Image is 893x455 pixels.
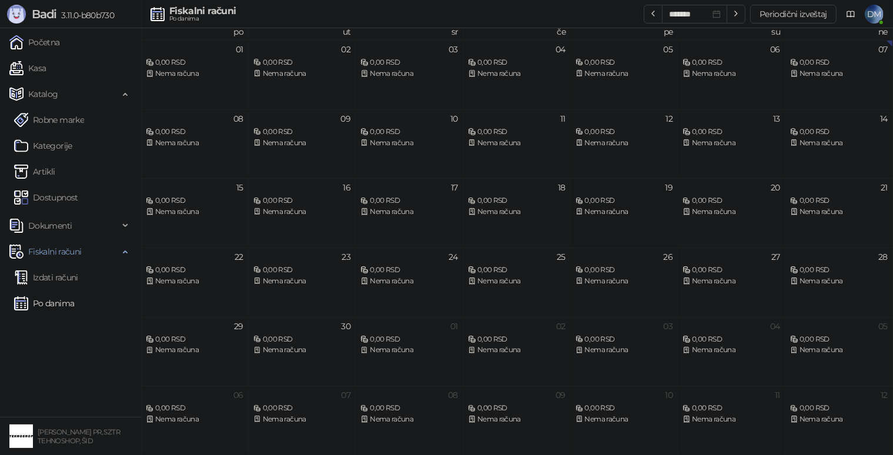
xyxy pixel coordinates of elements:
div: 0,00 RSD [576,265,673,276]
img: Logo [7,5,26,24]
div: 0,00 RSD [360,195,458,206]
div: Nema računa [360,276,458,287]
div: 03 [449,45,458,53]
div: 0,00 RSD [790,265,888,276]
th: ne [785,22,893,40]
div: 0,00 RSD [683,334,780,345]
div: 15 [236,183,243,192]
div: 14 [880,115,888,123]
div: 0,00 RSD [790,195,888,206]
th: pe [571,22,678,40]
div: 0,00 RSD [790,403,888,414]
div: 0,00 RSD [576,126,673,138]
div: 0,00 RSD [468,195,566,206]
div: 01 [236,45,243,53]
div: 06 [233,391,243,399]
div: Nema računa [790,344,888,356]
a: Dostupnost [14,186,78,209]
div: 12 [665,115,673,123]
div: Nema računa [790,206,888,218]
div: 0,00 RSD [468,265,566,276]
div: 0,00 RSD [576,403,673,414]
div: Nema računa [253,138,351,149]
td: 2025-09-09 [249,109,356,179]
div: 0,00 RSD [790,334,888,345]
div: Nema računa [683,344,780,356]
div: Nema računa [146,206,243,218]
td: 2025-09-04 [463,40,571,109]
div: 0,00 RSD [360,126,458,138]
div: 0,00 RSD [146,195,243,206]
div: 05 [663,45,673,53]
a: ArtikliArtikli [14,160,55,183]
th: po [141,22,249,40]
div: 05 [878,322,888,330]
span: Badi [32,7,56,21]
div: Fiskalni računi [169,6,236,16]
td: 2025-09-16 [249,178,356,247]
td: 2025-09-12 [571,109,678,179]
span: Fiskalni računi [28,240,81,263]
div: Nema računa [683,138,780,149]
div: 0,00 RSD [146,265,243,276]
div: 0,00 RSD [576,334,673,345]
div: 0,00 RSD [683,403,780,414]
div: Nema računa [360,68,458,79]
div: 08 [233,115,243,123]
div: Nema računa [468,206,566,218]
div: 29 [234,322,243,330]
td: 2025-09-14 [785,109,893,179]
div: 0,00 RSD [468,57,566,68]
div: 11 [775,391,780,399]
td: 2025-09-20 [678,178,785,247]
div: Nema računa [576,276,673,287]
span: 3.11.0-b80b730 [56,10,114,21]
td: 2025-09-21 [785,178,893,247]
div: 0,00 RSD [468,334,566,345]
td: 2025-10-12 [785,386,893,455]
td: 2025-10-05 [785,317,893,386]
div: 0,00 RSD [790,126,888,138]
div: Nema računa [790,414,888,425]
div: Nema računa [790,68,888,79]
td: 2025-09-24 [356,247,463,317]
td: 2025-09-26 [571,247,678,317]
td: 2025-09-23 [249,247,356,317]
div: 0,00 RSD [253,126,351,138]
span: Dokumenti [28,214,72,237]
td: 2025-09-13 [678,109,785,179]
div: 03 [663,322,673,330]
div: Nema računa [253,276,351,287]
div: Nema računa [576,68,673,79]
div: 09 [556,391,566,399]
div: Nema računa [683,276,780,287]
div: 24 [449,253,458,261]
td: 2025-09-02 [249,40,356,109]
div: 02 [342,45,351,53]
td: 2025-10-10 [571,386,678,455]
td: 2025-10-04 [678,317,785,386]
div: 22 [235,253,243,261]
td: 2025-10-02 [463,317,571,386]
div: 04 [770,322,780,330]
div: Nema računa [146,276,243,287]
span: Katalog [28,82,58,106]
div: 0,00 RSD [360,403,458,414]
a: Kasa [9,56,46,80]
div: 30 [342,322,351,330]
td: 2025-09-17 [356,178,463,247]
td: 2025-09-30 [249,317,356,386]
div: Nema računa [146,68,243,79]
div: 0,00 RSD [360,57,458,68]
div: Nema računa [468,276,566,287]
div: Nema računa [468,344,566,356]
td: 2025-09-19 [571,178,678,247]
div: 0,00 RSD [253,265,351,276]
td: 2025-10-01 [356,317,463,386]
small: [PERSON_NAME] PR, SZTR TEHNOSHOP, ŠID [38,428,120,445]
div: 25 [557,253,566,261]
div: 0,00 RSD [576,195,673,206]
div: Nema računa [360,414,458,425]
div: 0,00 RSD [468,403,566,414]
div: 13 [773,115,780,123]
